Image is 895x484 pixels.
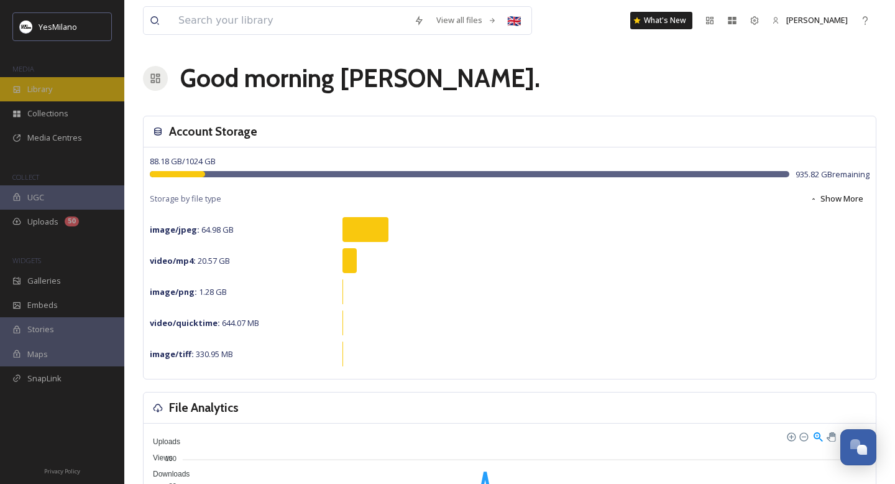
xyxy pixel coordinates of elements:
strong: image/jpeg : [150,224,200,235]
span: 330.95 MB [150,348,233,360]
span: 935.82 GB remaining [796,169,870,180]
div: Zoom In [786,432,795,440]
button: Open Chat [840,429,876,465]
span: Privacy Policy [44,467,80,475]
span: 644.07 MB [150,317,259,328]
h3: Account Storage [169,123,257,141]
span: Uploads [144,437,180,446]
a: View all files [430,8,503,32]
button: Show More [804,187,870,211]
div: Reset Zoom [840,430,851,441]
span: 64.98 GB [150,224,234,235]
strong: image/png : [150,286,197,297]
span: MEDIA [12,64,34,73]
span: Downloads [144,470,190,478]
div: Zoom Out [799,432,807,440]
span: Views [144,454,173,462]
span: Library [27,83,52,95]
tspan: 100 [165,454,177,462]
span: Storage by file type [150,193,221,205]
a: [PERSON_NAME] [766,8,854,32]
div: Selection Zoom [812,430,823,441]
span: SnapLink [27,373,62,384]
strong: video/quicktime : [150,317,220,328]
span: Galleries [27,275,61,287]
span: 20.57 GB [150,255,230,266]
strong: image/tiff : [150,348,194,360]
div: Panning [827,432,834,440]
span: COLLECT [12,172,39,182]
span: 88.18 GB / 1024 GB [150,156,216,167]
a: Privacy Policy [44,463,80,478]
span: YesMilano [39,21,77,32]
span: Media Centres [27,132,82,144]
span: WIDGETS [12,256,41,265]
span: Collections [27,108,68,119]
span: Embeds [27,299,58,311]
input: Search your library [172,7,408,34]
span: Maps [27,348,48,360]
strong: video/mp4 : [150,255,196,266]
img: Logo%20YesMilano%40150x.png [20,21,32,33]
span: [PERSON_NAME] [786,14,848,26]
span: Uploads [27,216,58,228]
h3: File Analytics [169,399,239,417]
div: 50 [65,216,79,226]
span: UGC [27,192,44,203]
div: 🇬🇧 [503,9,525,32]
span: Stories [27,323,54,335]
a: What's New [630,12,692,29]
span: 1.28 GB [150,286,227,297]
h1: Good morning [PERSON_NAME] . [180,60,540,97]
